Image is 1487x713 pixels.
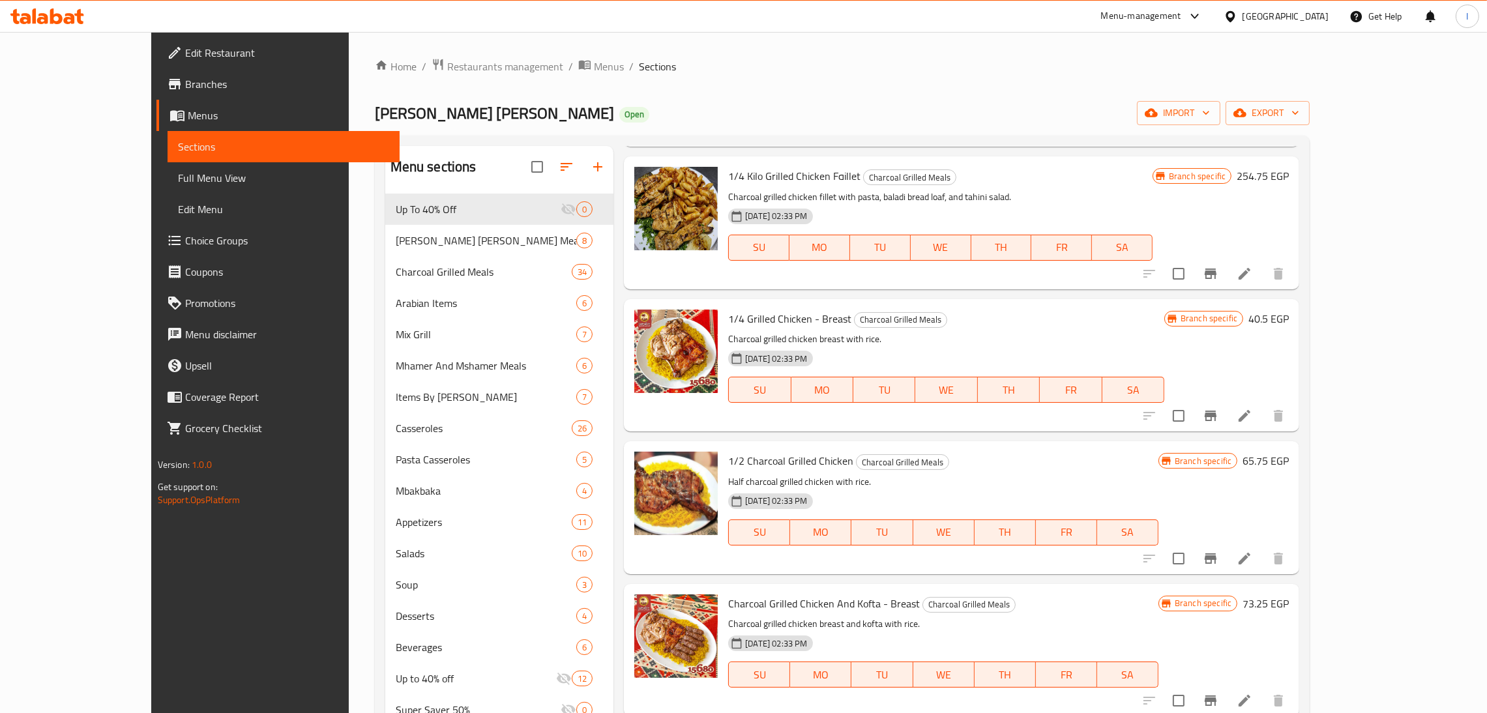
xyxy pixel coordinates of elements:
[385,413,614,444] div: Casseroles26
[854,312,947,328] div: Charcoal Grilled Meals
[576,483,593,499] div: items
[385,632,614,663] div: Beverages6
[1175,312,1243,325] span: Branch specific
[728,474,1158,490] p: Half charcoal grilled chicken with rice.
[577,203,592,216] span: 0
[975,519,1036,546] button: TH
[734,665,785,684] span: SU
[577,391,592,403] span: 7
[576,389,593,405] div: items
[396,358,577,373] span: Mhamer And Mshamer Meals
[156,319,400,350] a: Menu disclaimer
[634,452,718,535] img: 1/2 Charcoal Grilled Chicken
[576,608,593,624] div: items
[853,377,915,403] button: TU
[178,139,389,154] span: Sections
[188,108,389,123] span: Menus
[790,662,851,688] button: MO
[1037,238,1087,257] span: FR
[863,169,956,185] div: Charcoal Grilled Meals
[978,377,1040,403] button: TH
[1097,238,1147,257] span: SA
[1102,377,1164,403] button: SA
[1147,105,1210,121] span: import
[1092,235,1153,261] button: SA
[1164,170,1231,182] span: Branch specific
[980,523,1031,542] span: TH
[791,377,853,403] button: MO
[728,331,1164,347] p: Charcoal grilled chicken breast with rice.
[185,358,389,373] span: Upsell
[1045,381,1097,400] span: FR
[740,495,812,507] span: [DATE] 02:33 PM
[980,665,1031,684] span: TH
[1263,543,1294,574] button: delete
[577,328,592,341] span: 7
[168,162,400,194] a: Full Menu View
[728,616,1158,632] p: Charcoal grilled chicken breast and kofta with rice.
[851,519,913,546] button: TU
[855,312,947,327] span: Charcoal Grilled Meals
[576,577,593,592] div: items
[1102,665,1153,684] span: SA
[375,98,614,128] span: [PERSON_NAME] [PERSON_NAME]
[576,201,593,217] div: items
[396,420,572,436] span: Casseroles
[911,235,971,261] button: WE
[577,235,592,247] span: 8
[396,608,577,624] div: Desserts
[1102,523,1153,542] span: SA
[385,381,614,413] div: Items By [PERSON_NAME]7
[396,577,577,592] div: Soup
[728,662,790,688] button: SU
[156,225,400,256] a: Choice Groups
[577,454,592,466] span: 5
[551,151,582,182] span: Sort sections
[572,514,593,530] div: items
[639,59,676,74] span: Sections
[913,662,975,688] button: WE
[1243,594,1289,613] h6: 73.25 EGP
[1237,266,1252,282] a: Edit menu item
[1237,408,1252,424] a: Edit menu item
[385,506,614,538] div: Appetizers11
[728,166,861,186] span: 1/4 Kilo Grilled Chicken Fهillet
[396,452,577,467] span: Pasta Casseroles
[385,256,614,287] div: Charcoal Grilled Meals34
[396,389,577,405] div: Items By Kilo
[385,475,614,506] div: Mbakbaka4
[740,210,812,222] span: [DATE] 02:33 PM
[572,546,593,561] div: items
[385,225,614,256] div: [PERSON_NAME] [PERSON_NAME] Meals8
[795,665,846,684] span: MO
[396,295,577,311] div: Arabian Items
[385,538,614,569] div: Salads10
[396,483,577,499] div: Mbakbaka
[1195,543,1226,574] button: Branch-specific-item
[192,456,212,473] span: 1.0.0
[919,665,969,684] span: WE
[185,76,389,92] span: Branches
[396,389,577,405] span: Items By [PERSON_NAME]
[156,256,400,287] a: Coupons
[572,673,592,685] span: 12
[577,485,592,497] span: 4
[634,310,718,393] img: 1/4 Grilled Chicken - Breast
[396,514,572,530] div: Appetizers
[850,235,911,261] button: TU
[422,59,426,74] li: /
[1236,105,1299,121] span: export
[447,59,563,74] span: Restaurants management
[1237,693,1252,708] a: Edit menu item
[396,264,572,280] span: Charcoal Grilled Meals
[1041,523,1092,542] span: FR
[1226,101,1310,125] button: export
[728,451,853,471] span: 1/2 Charcoal Grilled Chicken
[385,569,614,600] div: Soup3
[396,201,561,217] span: Up To 40% Off
[634,167,718,250] img: 1/4 Kilo Grilled Chicken Fهillet
[1097,519,1158,546] button: SA
[797,381,848,400] span: MO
